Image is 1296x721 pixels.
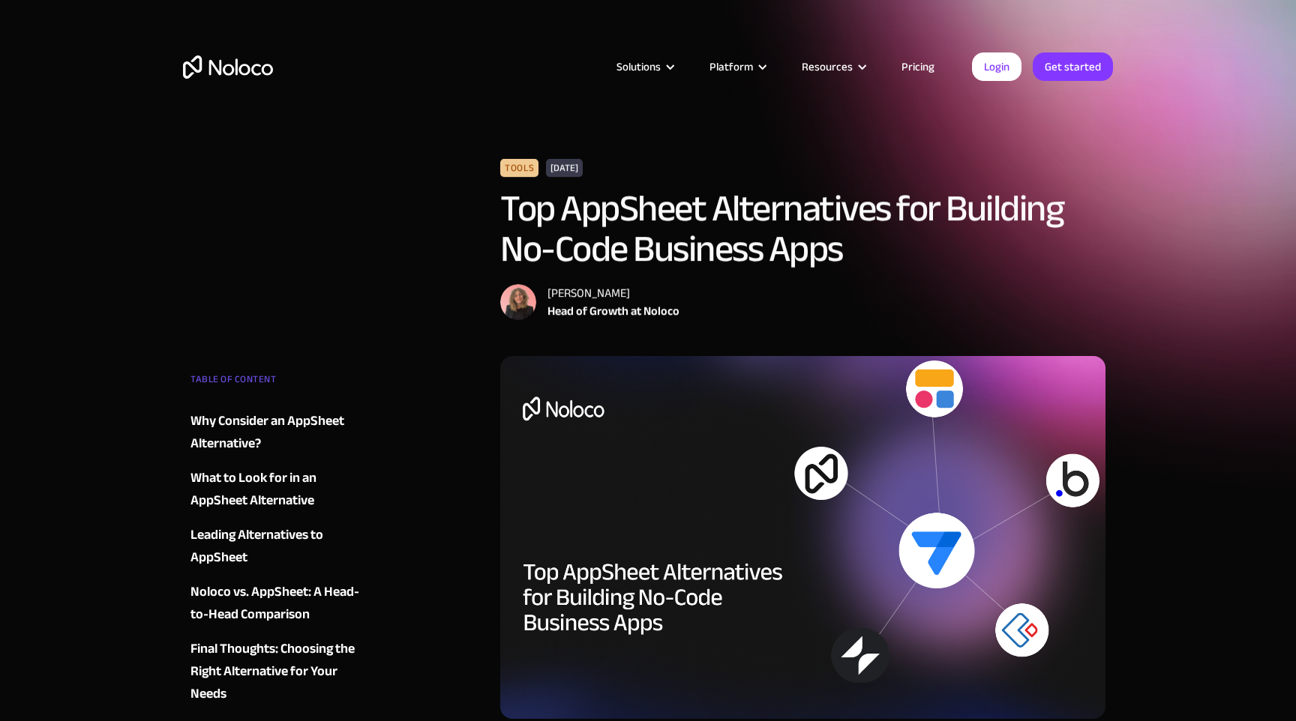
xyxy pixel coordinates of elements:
div: Tools [500,159,538,177]
div: TABLE OF CONTENT [190,368,372,398]
div: [PERSON_NAME] [547,284,679,302]
div: Resources [802,57,853,76]
div: Head of Growth at Noloco [547,302,679,320]
a: Leading Alternatives to AppSheet [190,524,372,569]
a: Login [972,52,1021,81]
div: Platform [709,57,753,76]
h1: Top AppSheet Alternatives for Building No-Code Business Apps [500,188,1105,269]
a: Get started [1033,52,1113,81]
a: Final Thoughts: Choosing the Right Alternative for Your Needs [190,638,372,705]
div: Platform [691,57,783,76]
div: [DATE] [547,159,583,177]
div: Solutions [616,57,661,76]
a: Pricing [883,57,953,76]
a: home [183,55,273,79]
a: What to Look for in an AppSheet Alternative [190,467,372,512]
div: Resources [783,57,883,76]
a: Why Consider an AppSheet Alternative? [190,410,372,455]
div: Solutions [598,57,691,76]
a: Noloco vs. AppSheet: A Head-to-Head Comparison [190,581,372,626]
